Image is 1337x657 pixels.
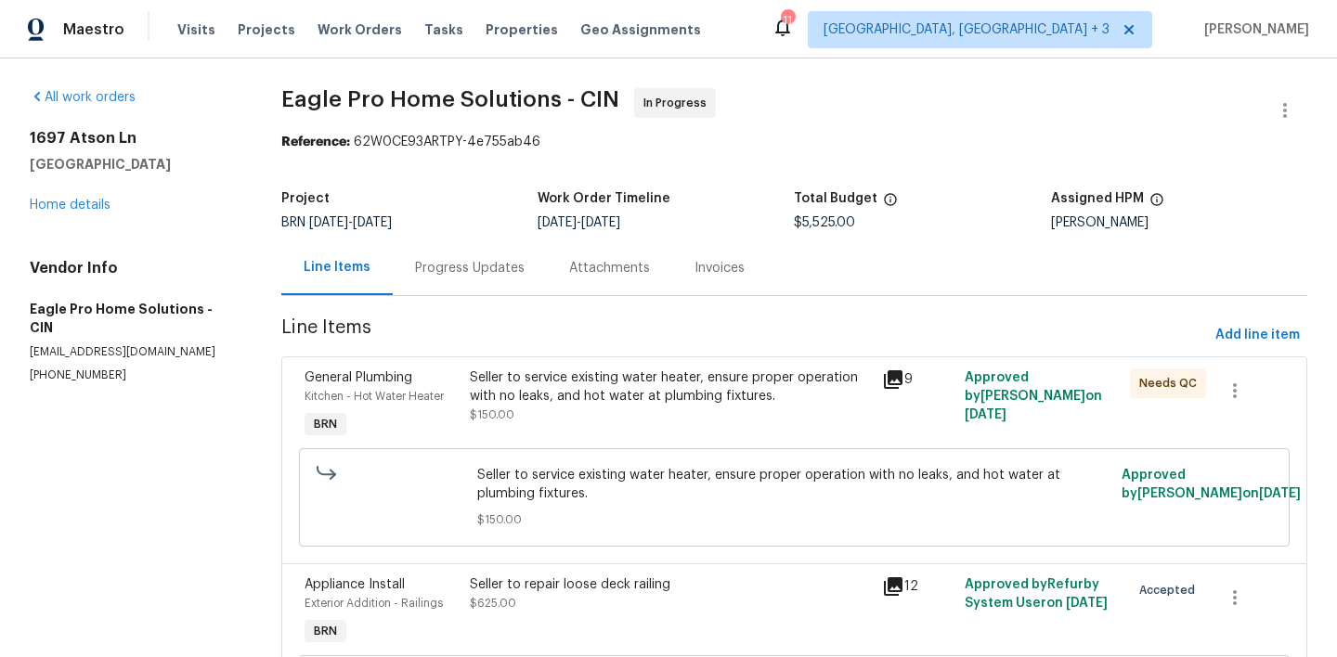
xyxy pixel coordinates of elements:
[882,368,954,391] div: 9
[965,408,1006,421] span: [DATE]
[281,216,392,229] span: BRN
[30,344,237,360] p: [EMAIL_ADDRESS][DOMAIN_NAME]
[281,192,330,205] h5: Project
[304,258,370,277] div: Line Items
[1259,487,1301,500] span: [DATE]
[470,368,872,406] div: Seller to service existing water heater, ensure proper operation with no leaks, and hot water at ...
[538,192,670,205] h5: Work Order Timeline
[30,367,237,383] p: [PHONE_NUMBER]
[477,466,1110,503] span: Seller to service existing water heater, ensure proper operation with no leaks, and hot water at ...
[794,192,877,205] h5: Total Budget
[415,259,525,277] div: Progress Updates
[353,216,392,229] span: [DATE]
[30,259,237,277] h4: Vendor Info
[30,129,237,148] h2: 1697 Atson Ln
[1139,581,1202,599] span: Accepted
[824,20,1110,39] span: [GEOGRAPHIC_DATA], [GEOGRAPHIC_DATA] + 3
[177,20,215,39] span: Visits
[1208,318,1307,353] button: Add line item
[281,133,1307,151] div: 62W0CE93ARTPY-4e755ab46
[305,578,405,591] span: Appliance Install
[569,259,650,277] div: Attachments
[281,88,619,110] span: Eagle Pro Home Solutions - CIN
[965,371,1102,421] span: Approved by [PERSON_NAME] on
[309,216,348,229] span: [DATE]
[305,598,443,609] span: Exterior Addition - Railings
[309,216,392,229] span: -
[305,371,412,384] span: General Plumbing
[1051,192,1144,205] h5: Assigned HPM
[424,23,463,36] span: Tasks
[694,259,745,277] div: Invoices
[470,575,872,594] div: Seller to repair loose deck railing
[581,216,620,229] span: [DATE]
[63,20,124,39] span: Maestro
[477,510,1110,529] span: $150.00
[306,415,344,433] span: BRN
[965,578,1108,610] span: Approved by Refurby System User on
[1051,216,1307,229] div: [PERSON_NAME]
[538,216,620,229] span: -
[1139,374,1204,393] span: Needs QC
[470,409,514,420] span: $150.00
[1066,597,1108,610] span: [DATE]
[318,20,402,39] span: Work Orders
[238,20,295,39] span: Projects
[1197,20,1309,39] span: [PERSON_NAME]
[538,216,577,229] span: [DATE]
[281,135,350,148] b: Reference:
[794,216,855,229] span: $5,525.00
[30,155,237,174] h5: [GEOGRAPHIC_DATA]
[306,622,344,640] span: BRN
[883,192,898,216] span: The total cost of line items that have been proposed by Opendoor. This sum includes line items th...
[1215,324,1300,347] span: Add line item
[30,91,136,104] a: All work orders
[30,199,110,212] a: Home details
[281,318,1208,353] span: Line Items
[30,300,237,337] h5: Eagle Pro Home Solutions - CIN
[1122,469,1301,500] span: Approved by [PERSON_NAME] on
[470,598,516,609] span: $625.00
[1149,192,1164,216] span: The hpm assigned to this work order.
[882,575,954,598] div: 12
[580,20,701,39] span: Geo Assignments
[643,94,714,112] span: In Progress
[305,391,444,402] span: Kitchen - Hot Water Heater
[781,11,794,30] div: 11
[486,20,558,39] span: Properties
